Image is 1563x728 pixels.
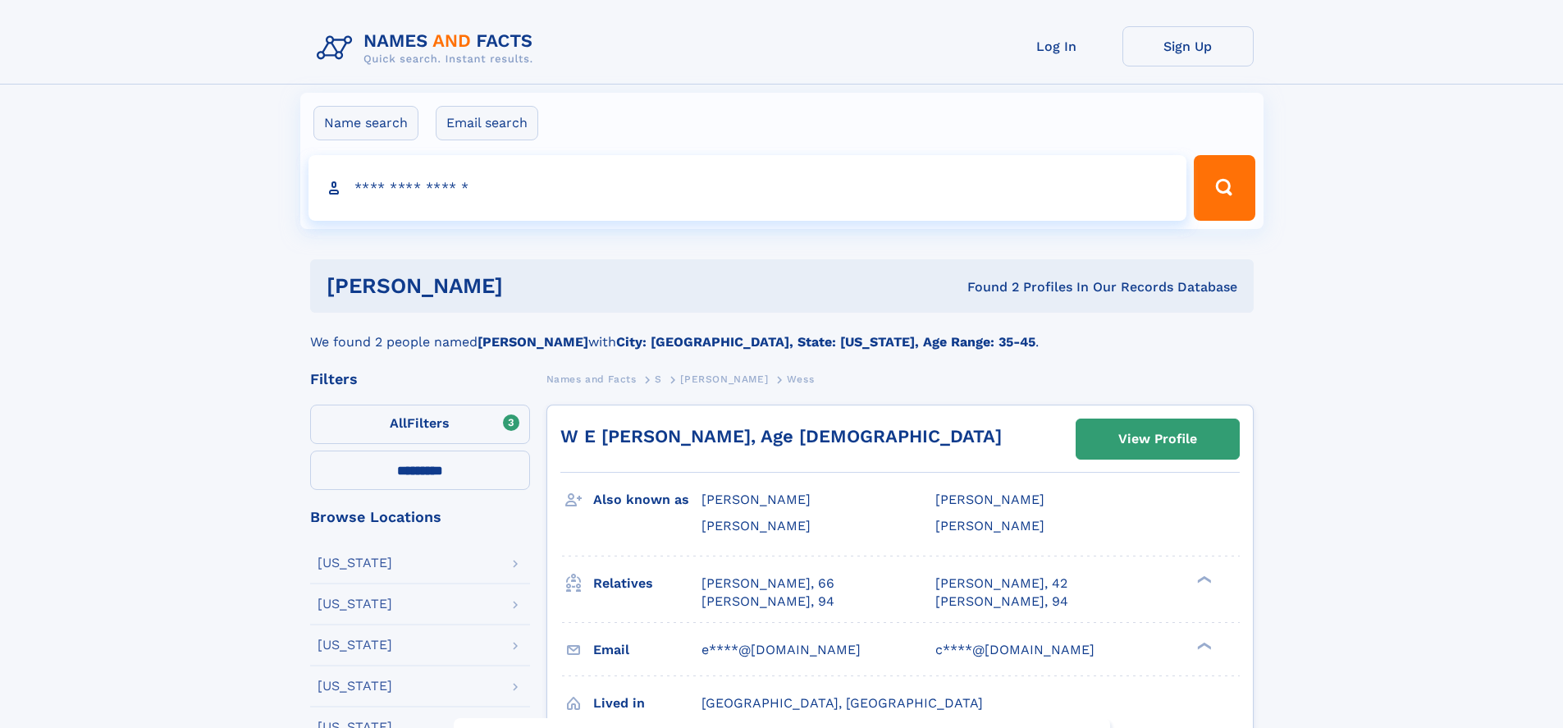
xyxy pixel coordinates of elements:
a: W E [PERSON_NAME], Age [DEMOGRAPHIC_DATA] [560,426,1002,446]
a: S [655,369,662,389]
div: We found 2 people named with . [310,313,1254,352]
b: City: [GEOGRAPHIC_DATA], State: [US_STATE], Age Range: 35-45 [616,334,1035,350]
div: [US_STATE] [318,680,392,693]
h3: Lived in [593,689,702,717]
h3: Email [593,636,702,664]
label: Name search [313,106,418,140]
a: [PERSON_NAME], 66 [702,575,834,593]
h3: Relatives [593,570,702,598]
a: View Profile [1076,419,1239,459]
h1: [PERSON_NAME] [327,276,735,296]
span: [PERSON_NAME] [935,518,1044,533]
a: [PERSON_NAME], 42 [935,575,1067,593]
div: ❯ [1193,574,1213,584]
span: Wess [787,373,814,385]
span: [PERSON_NAME] [935,492,1044,507]
div: View Profile [1118,420,1197,458]
b: [PERSON_NAME] [478,334,588,350]
h3: Also known as [593,486,702,514]
button: Search Button [1194,155,1255,221]
a: [PERSON_NAME], 94 [702,593,834,611]
a: Names and Facts [546,369,637,389]
label: Filters [310,405,530,444]
div: [US_STATE] [318,556,392,570]
label: Email search [436,106,538,140]
span: [GEOGRAPHIC_DATA], [GEOGRAPHIC_DATA] [702,695,983,711]
div: [US_STATE] [318,598,392,611]
div: ❯ [1193,640,1213,651]
div: Found 2 Profiles In Our Records Database [735,278,1237,296]
img: Logo Names and Facts [310,26,546,71]
div: Filters [310,372,530,387]
a: Log In [991,26,1122,66]
a: [PERSON_NAME] [680,369,768,389]
a: [PERSON_NAME], 94 [935,593,1068,611]
span: All [390,415,407,431]
span: S [655,373,662,385]
input: search input [308,155,1187,221]
span: [PERSON_NAME] [680,373,768,385]
div: [US_STATE] [318,639,392,652]
span: [PERSON_NAME] [702,492,811,507]
span: [PERSON_NAME] [702,518,811,533]
div: Browse Locations [310,510,530,524]
a: Sign Up [1122,26,1254,66]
